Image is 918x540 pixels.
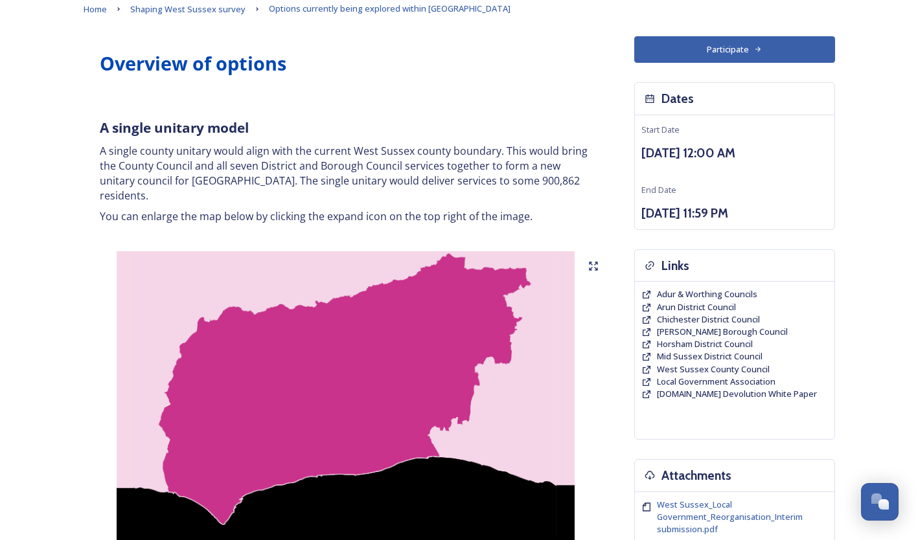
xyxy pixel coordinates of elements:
h3: Dates [661,89,694,108]
span: Horsham District Council [657,338,753,350]
a: Horsham District Council [657,338,753,350]
h3: Attachments [661,466,731,485]
a: [PERSON_NAME] Borough Council [657,326,788,338]
strong: Overview of options [100,51,286,76]
a: Arun District Council [657,301,736,313]
h3: [DATE] 12:00 AM [641,144,828,163]
button: Participate [634,36,835,63]
h3: Links [661,256,689,275]
span: Local Government Association [657,376,775,387]
a: [DOMAIN_NAME] Devolution White Paper [657,388,817,400]
span: Adur & Worthing Councils [657,288,757,300]
span: Mid Sussex District Council [657,350,763,362]
p: A single county unitary would align with the current West Sussex county boundary. This would brin... [100,144,592,203]
a: Home [84,1,107,17]
span: Start Date [641,124,680,135]
span: Home [84,3,107,15]
p: You can enlarge the map below by clicking the expand icon on the top right of the image. [100,209,592,224]
span: West Sussex County Council [657,363,770,375]
a: Mid Sussex District Council [657,350,763,363]
span: Options currently being explored within [GEOGRAPHIC_DATA] [269,3,511,14]
button: Open Chat [861,483,899,521]
a: Shaping West Sussex survey [130,1,246,17]
a: Adur & Worthing Councils [657,288,757,300]
h3: [DATE] 11:59 PM [641,204,828,223]
strong: A single unitary model [100,118,249,137]
span: Chichester District Council [657,313,760,325]
a: Local Government Association [657,376,775,388]
span: End Date [641,184,676,196]
a: Chichester District Council [657,313,760,326]
span: Shaping West Sussex survey [130,3,246,15]
span: Arun District Council [657,301,736,313]
span: West Sussex_Local Government_Reorganisation_Interim submission.pdf [657,499,803,535]
a: West Sussex County Council [657,363,770,376]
